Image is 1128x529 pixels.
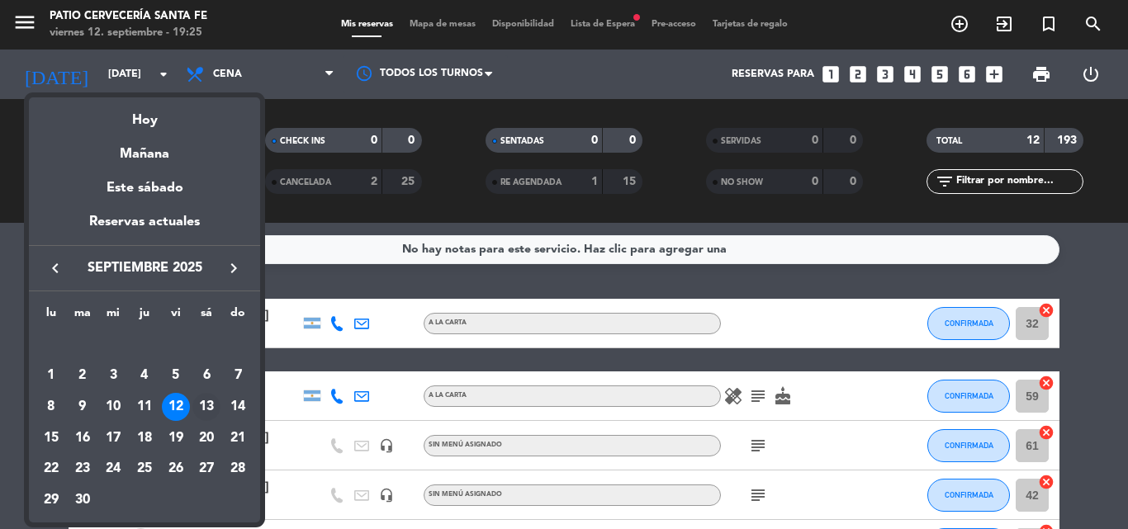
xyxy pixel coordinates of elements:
div: 24 [99,456,127,484]
td: 17 de septiembre de 2025 [97,423,129,454]
div: 6 [192,361,220,390]
div: 18 [130,424,159,452]
button: keyboard_arrow_right [219,257,249,279]
td: 26 de septiembre de 2025 [160,454,192,485]
td: 20 de septiembre de 2025 [192,423,223,454]
i: keyboard_arrow_right [224,258,244,278]
td: 2 de septiembre de 2025 [67,361,98,392]
td: 25 de septiembre de 2025 [129,454,160,485]
div: 23 [69,456,97,484]
div: Mañana [29,131,260,165]
th: sábado [192,304,223,329]
div: 12 [162,393,190,421]
div: 19 [162,424,190,452]
td: 29 de septiembre de 2025 [36,484,67,516]
div: 3 [99,361,127,390]
td: 5 de septiembre de 2025 [160,361,192,392]
td: 30 de septiembre de 2025 [67,484,98,516]
div: 28 [224,456,252,484]
div: Hoy [29,97,260,131]
div: 14 [224,393,252,421]
div: 15 [37,424,65,452]
td: 14 de septiembre de 2025 [222,391,254,423]
div: 1 [37,361,65,390]
td: 1 de septiembre de 2025 [36,361,67,392]
div: 29 [37,486,65,514]
div: 25 [130,456,159,484]
th: jueves [129,304,160,329]
div: 10 [99,393,127,421]
th: miércoles [97,304,129,329]
td: 11 de septiembre de 2025 [129,391,160,423]
td: 6 de septiembre de 2025 [192,361,223,392]
div: 22 [37,456,65,484]
td: 9 de septiembre de 2025 [67,391,98,423]
div: 5 [162,361,190,390]
td: 3 de septiembre de 2025 [97,361,129,392]
div: 30 [69,486,97,514]
i: keyboard_arrow_left [45,258,65,278]
td: 10 de septiembre de 2025 [97,391,129,423]
td: 27 de septiembre de 2025 [192,454,223,485]
td: SEP. [36,329,254,361]
div: 11 [130,393,159,421]
div: 8 [37,393,65,421]
td: 18 de septiembre de 2025 [129,423,160,454]
td: 24 de septiembre de 2025 [97,454,129,485]
div: Este sábado [29,165,260,211]
th: lunes [36,304,67,329]
td: 23 de septiembre de 2025 [67,454,98,485]
div: 4 [130,361,159,390]
td: 19 de septiembre de 2025 [160,423,192,454]
th: domingo [222,304,254,329]
div: 20 [192,424,220,452]
td: 8 de septiembre de 2025 [36,391,67,423]
td: 16 de septiembre de 2025 [67,423,98,454]
div: 17 [99,424,127,452]
td: 22 de septiembre de 2025 [36,454,67,485]
div: 27 [192,456,220,484]
div: 21 [224,424,252,452]
div: 7 [224,361,252,390]
div: Reservas actuales [29,211,260,245]
td: 12 de septiembre de 2025 [160,391,192,423]
div: 26 [162,456,190,484]
div: 13 [192,393,220,421]
td: 21 de septiembre de 2025 [222,423,254,454]
td: 15 de septiembre de 2025 [36,423,67,454]
td: 13 de septiembre de 2025 [192,391,223,423]
th: viernes [160,304,192,329]
th: martes [67,304,98,329]
td: 4 de septiembre de 2025 [129,361,160,392]
div: 2 [69,361,97,390]
span: septiembre 2025 [70,257,219,279]
td: 28 de septiembre de 2025 [222,454,254,485]
button: keyboard_arrow_left [40,257,70,279]
div: 9 [69,393,97,421]
div: 16 [69,424,97,452]
td: 7 de septiembre de 2025 [222,361,254,392]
